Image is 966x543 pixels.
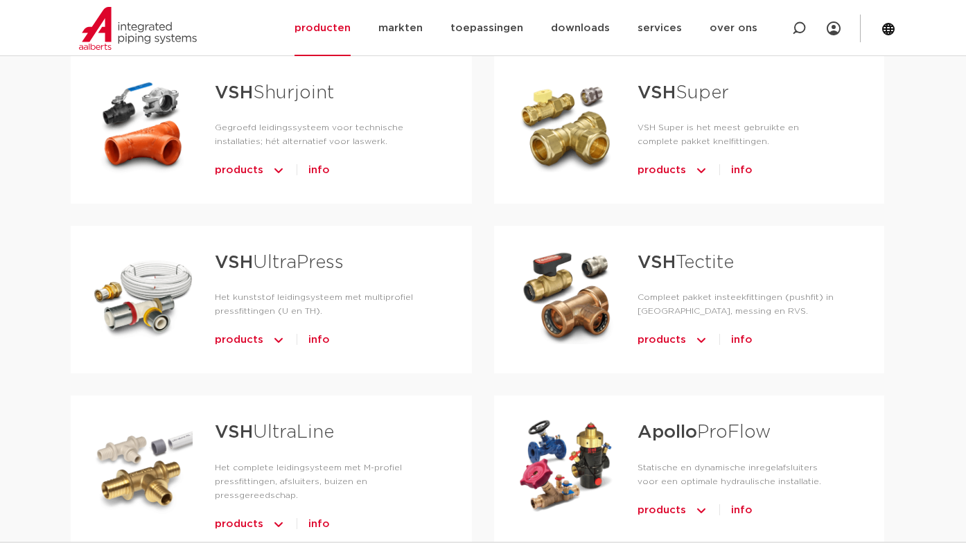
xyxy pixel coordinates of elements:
a: info [308,329,330,351]
a: VSHTectite [638,253,734,271]
p: Het kunststof leidingsysteem met multiprofiel pressfittingen (U en TH). [215,290,428,318]
a: VSHSuper [638,84,729,102]
span: products [215,329,263,351]
strong: VSH [638,253,676,271]
a: info [308,159,330,181]
a: info [308,513,330,535]
img: icon-chevron-up-1.svg [272,159,286,181]
p: VSH Super is het meest gebruikte en complete pakket knelfittingen. [638,121,840,148]
strong: VSH [638,84,676,102]
a: VSHUltraLine [215,423,334,441]
a: info [731,499,753,522]
span: products [638,159,686,181]
img: icon-chevron-up-1.svg [694,159,708,181]
span: products [215,513,263,535]
img: icon-chevron-up-1.svg [272,329,286,351]
img: icon-chevron-up-1.svg [694,329,708,351]
span: products [638,329,686,351]
a: ApolloProFlow [638,423,771,441]
p: Gegroefd leidingssysteem voor technische installaties; hét alternatief voor laswerk. [215,121,428,148]
p: Het complete leidingsysteem met M-profiel pressfittingen, afsluiters, buizen en pressgereedschap. [215,461,428,502]
p: Statische en dynamische inregelafsluiters voor een optimale hydraulische installatie. [638,461,840,488]
img: icon-chevron-up-1.svg [694,499,708,522]
a: info [731,329,753,351]
span: products [638,499,686,522]
strong: VSH [215,423,253,441]
strong: VSH [215,84,253,102]
strong: Apollo [638,423,697,441]
a: VSHUltraPress [215,253,344,271]
p: Compleet pakket insteekfittingen (pushfit) in [GEOGRAPHIC_DATA], messing en RVS. [638,290,840,318]
a: info [731,159,753,181]
img: icon-chevron-up-1.svg [272,513,286,535]
a: VSHShurjoint [215,84,334,102]
strong: VSH [215,253,253,271]
span: products [215,159,263,181]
